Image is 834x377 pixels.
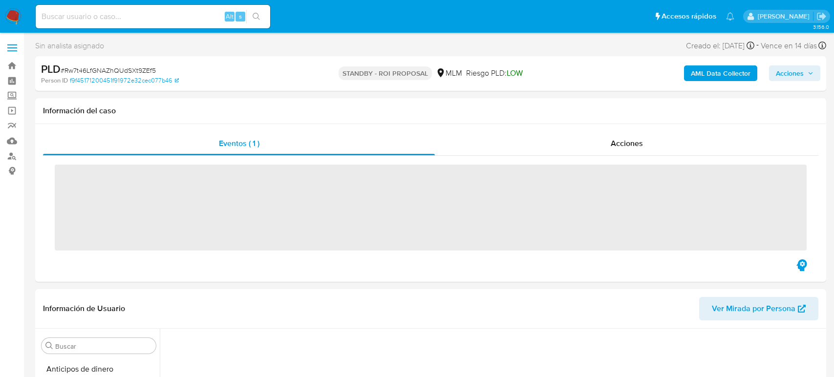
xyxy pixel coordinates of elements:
input: Buscar usuario o caso... [36,10,270,23]
b: PLD [41,61,61,77]
span: Ver Mirada por Persona [712,297,795,320]
div: MLM [436,68,462,79]
span: - [756,39,759,52]
span: Vence en 14 días [761,41,817,51]
span: Acciones [776,65,804,81]
p: STANDBY - ROI PROPOSAL [339,66,432,80]
span: Alt [226,12,234,21]
input: Buscar [55,342,152,351]
h1: Información del caso [43,106,818,116]
b: Person ID [41,76,68,85]
p: diego.gardunorosas@mercadolibre.com.mx [758,12,813,21]
span: s [239,12,242,21]
b: AML Data Collector [691,65,750,81]
div: Creado el: [DATE] [686,39,754,52]
button: search-icon [246,10,266,23]
span: # Rw7t46LfGNAZhQUdSXt9ZEf5 [61,65,156,75]
a: f9f45171200451f91972e32cec077b46 [70,76,179,85]
span: Accesos rápidos [662,11,716,21]
span: ‌ [55,165,807,251]
button: Ver Mirada por Persona [699,297,818,320]
span: Eventos ( 1 ) [219,138,259,149]
button: AML Data Collector [684,65,757,81]
button: Buscar [45,342,53,350]
h1: Información de Usuario [43,304,125,314]
a: Notificaciones [726,12,734,21]
button: Acciones [769,65,820,81]
span: Acciones [611,138,643,149]
a: Salir [816,11,827,21]
span: Riesgo PLD: [466,68,523,79]
span: LOW [507,67,523,79]
span: Sin analista asignado [35,41,104,51]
